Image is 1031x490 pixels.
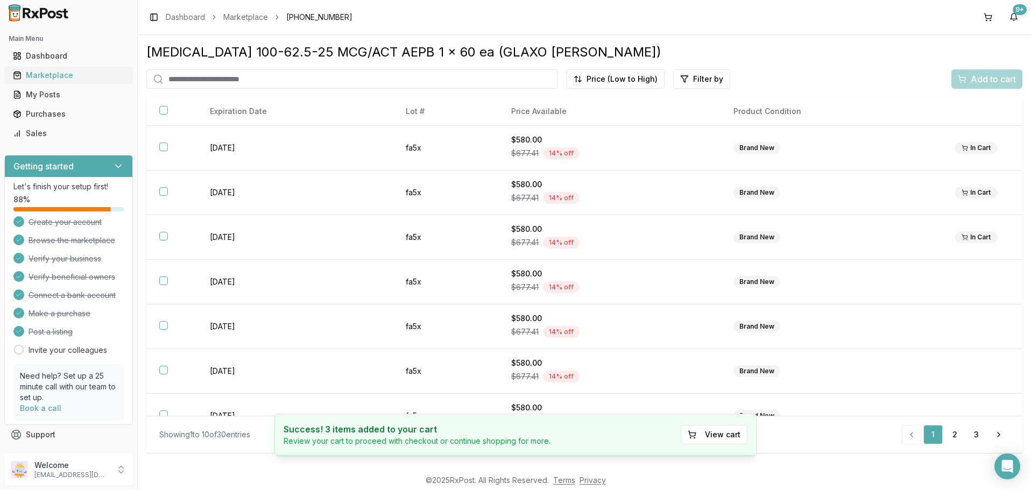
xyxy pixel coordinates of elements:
[511,282,539,293] span: $677.41
[721,97,942,126] th: Product Condition
[13,181,124,192] p: Let's finish your setup first!
[511,237,539,248] span: $677.41
[13,160,74,173] h3: Getting started
[13,51,124,61] div: Dashboard
[511,193,539,203] span: $677.41
[9,104,129,124] a: Purchases
[197,126,393,171] td: [DATE]
[29,345,107,356] a: Invite your colleagues
[1005,9,1022,26] button: 9+
[988,425,1009,444] a: Go to next page
[20,371,117,403] p: Need help? Set up a 25 minute call with our team to set up.
[13,109,124,119] div: Purchases
[543,371,580,382] div: 14 % off
[945,425,964,444] a: 2
[11,461,28,478] img: User avatar
[20,403,61,413] a: Book a call
[567,69,665,89] button: Price (Low to High)
[159,429,250,440] div: Showing 1 to 10 of 30 entries
[580,475,606,485] a: Privacy
[543,147,580,159] div: 14 % off
[4,125,133,142] button: Sales
[197,349,393,394] td: [DATE]
[733,231,780,243] div: Brand New
[511,179,708,190] div: $580.00
[902,425,1009,444] nav: pagination
[197,97,393,126] th: Expiration Date
[29,217,102,228] span: Create your account
[543,237,580,248] div: 14 % off
[393,126,498,171] td: fa5x
[29,253,101,264] span: Verify your business
[197,260,393,304] td: [DATE]
[29,272,115,282] span: Verify beneficial owners
[4,86,133,103] button: My Posts
[9,124,129,143] a: Sales
[511,224,708,235] div: $580.00
[29,308,90,319] span: Make a purchase
[955,142,998,154] div: In Cart
[511,134,708,145] div: $580.00
[13,70,124,81] div: Marketplace
[498,97,721,126] th: Price Available
[29,290,116,301] span: Connect a bank account
[543,192,580,204] div: 14 % off
[733,410,780,422] div: Brand New
[393,260,498,304] td: fa5x
[29,235,115,246] span: Browse the marketplace
[13,89,124,100] div: My Posts
[9,46,129,66] a: Dashboard
[966,425,986,444] a: 3
[166,12,352,23] nav: breadcrumb
[733,321,780,332] div: Brand New
[733,187,780,198] div: Brand New
[1013,4,1027,15] div: 9+
[511,402,708,413] div: $580.00
[511,313,708,324] div: $580.00
[197,215,393,260] td: [DATE]
[34,471,109,479] p: [EMAIL_ADDRESS][DOMAIN_NAME]
[587,74,658,84] span: Price (Low to High)
[681,425,747,444] button: View cart
[4,67,133,84] button: Marketplace
[197,171,393,215] td: [DATE]
[13,194,30,205] span: 88 %
[26,449,62,459] span: Feedback
[733,276,780,288] div: Brand New
[4,4,73,22] img: RxPost Logo
[197,394,393,438] td: [DATE]
[733,365,780,377] div: Brand New
[29,326,73,337] span: Post a listing
[393,394,498,438] td: fa5x
[543,326,580,338] div: 14 % off
[733,142,780,154] div: Brand New
[393,171,498,215] td: fa5x
[511,358,708,368] div: $580.00
[4,444,133,464] button: Feedback
[13,128,124,139] div: Sales
[955,231,998,243] div: In Cart
[166,12,205,23] a: Dashboard
[393,304,498,349] td: fa5x
[393,97,498,126] th: Lot #
[4,425,133,444] button: Support
[34,460,109,471] p: Welcome
[284,436,550,446] p: Review your cart to proceed with checkout or continue shopping for more.
[393,349,498,394] td: fa5x
[511,326,539,337] span: $677.41
[553,475,575,485] a: Terms
[693,74,723,84] span: Filter by
[284,423,550,436] h4: Success! 3 items added to your cart
[197,304,393,349] td: [DATE]
[4,105,133,123] button: Purchases
[393,215,498,260] td: fa5x
[9,34,129,43] h2: Main Menu
[923,425,943,444] a: 1
[994,453,1020,479] div: Open Intercom Messenger
[955,187,998,198] div: In Cart
[9,85,129,104] a: My Posts
[511,268,708,279] div: $580.00
[146,44,1022,61] div: [MEDICAL_DATA] 100-62.5-25 MCG/ACT AEPB 1 x 60 ea (GLAXO [PERSON_NAME])
[4,47,133,65] button: Dashboard
[673,69,730,89] button: Filter by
